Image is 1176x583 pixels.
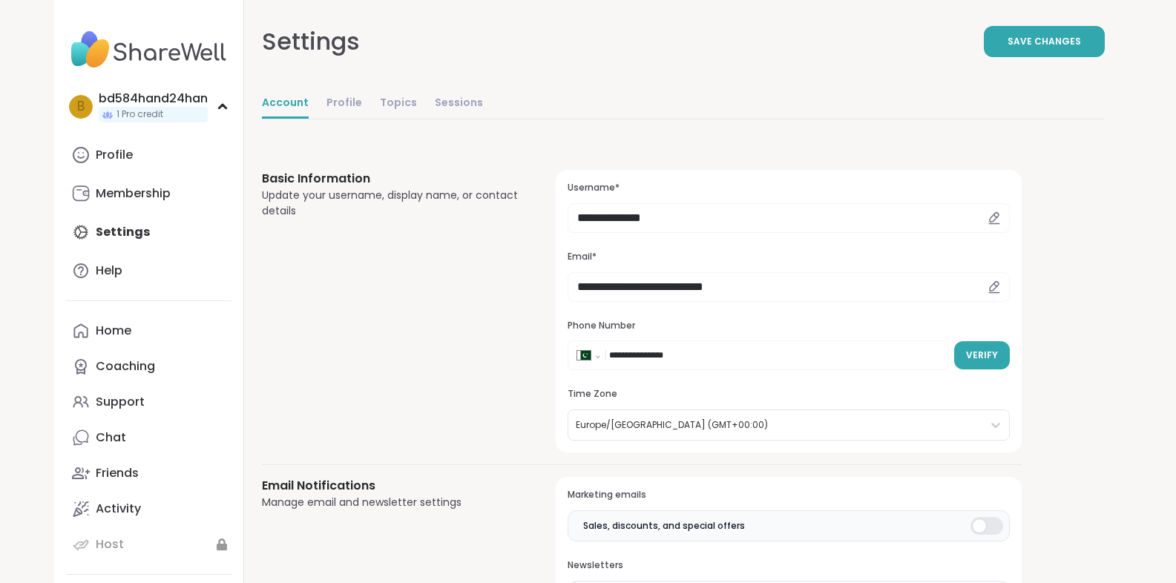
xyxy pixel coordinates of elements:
[984,26,1105,57] button: Save Changes
[568,182,1009,194] h3: Username*
[1008,35,1081,48] span: Save Changes
[966,349,998,362] span: Verify
[66,455,231,491] a: Friends
[262,24,360,59] div: Settings
[568,251,1009,263] h3: Email*
[96,185,171,202] div: Membership
[326,89,362,119] a: Profile
[66,24,231,76] img: ShareWell Nav Logo
[262,495,521,510] div: Manage email and newsletter settings
[77,97,85,116] span: b
[66,491,231,527] a: Activity
[96,394,145,410] div: Support
[66,527,231,562] a: Host
[66,137,231,173] a: Profile
[954,341,1010,369] button: Verify
[380,89,417,119] a: Topics
[96,147,133,163] div: Profile
[262,188,521,219] div: Update your username, display name, or contact details
[262,89,309,119] a: Account
[583,519,745,533] span: Sales, discounts, and special offers
[96,429,126,446] div: Chat
[96,323,131,339] div: Home
[66,384,231,420] a: Support
[96,465,139,481] div: Friends
[96,536,124,553] div: Host
[435,89,483,119] a: Sessions
[568,559,1009,572] h3: Newsletters
[66,420,231,455] a: Chat
[66,176,231,211] a: Membership
[66,349,231,384] a: Coaching
[116,108,163,121] span: 1 Pro credit
[568,489,1009,501] h3: Marketing emails
[66,253,231,289] a: Help
[96,358,155,375] div: Coaching
[568,388,1009,401] h3: Time Zone
[568,320,1009,332] h3: Phone Number
[96,263,122,279] div: Help
[99,90,208,107] div: bd584hand24han
[262,170,521,188] h3: Basic Information
[66,313,231,349] a: Home
[96,501,141,517] div: Activity
[262,477,521,495] h3: Email Notifications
